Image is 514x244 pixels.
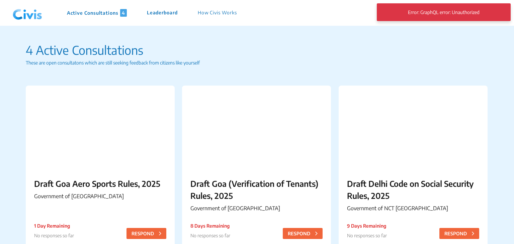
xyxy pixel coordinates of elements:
[34,233,74,238] span: No responses so far
[385,6,502,18] p: Error: GraphQL error: Unauthorized
[34,177,166,190] p: Draft Goa Aero Sports Rules, 2025
[67,9,127,17] p: Active Consultations
[190,204,323,212] p: Government of [GEOGRAPHIC_DATA]
[347,204,479,212] p: Government of NCT [GEOGRAPHIC_DATA]
[120,9,127,17] span: 4
[347,177,479,202] p: Draft Delhi Code on Social Security Rules, 2025
[439,228,479,239] button: RESPOND
[190,233,230,238] span: No responses so far
[283,228,323,239] button: RESPOND
[26,59,488,66] p: These are open consultatons which are still seeking feedback from citizens like yourself
[347,233,387,238] span: No responses so far
[34,192,166,200] p: Government of [GEOGRAPHIC_DATA]
[26,41,488,59] p: 4 Active Consultations
[126,228,166,239] button: RESPOND
[147,9,178,17] p: Leaderboard
[198,9,237,17] p: How Civis Works
[190,222,230,229] p: 8 Days Remaining
[10,3,45,23] img: navlogo.png
[190,177,323,202] p: Draft Goa (Verification of Tenants) Rules, 2025
[347,222,387,229] p: 9 Days Remaining
[34,222,74,229] p: 1 Day Remaining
